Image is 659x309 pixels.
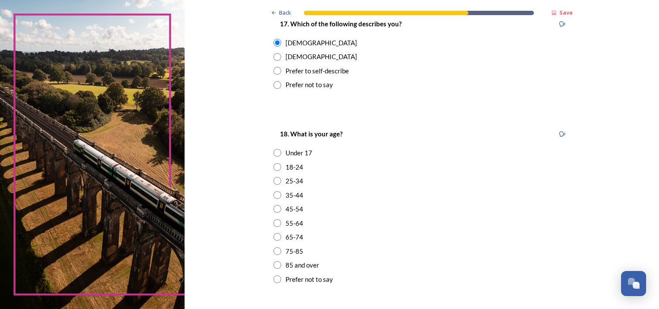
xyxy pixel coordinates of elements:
div: 25-34 [286,176,303,186]
strong: 17. Which of the following describes you? [280,20,402,28]
button: Open Chat [621,271,646,296]
div: 18-24 [286,162,303,172]
div: Prefer not to say [286,80,333,90]
div: 85 and over [286,260,319,270]
div: 75-85 [286,246,303,256]
div: Under 17 [286,148,312,158]
div: 35-44 [286,190,303,200]
strong: Save [559,9,573,16]
div: [DEMOGRAPHIC_DATA] [286,52,357,62]
strong: 18. What is your age? [280,130,342,138]
div: [DEMOGRAPHIC_DATA] [286,38,357,48]
div: Prefer not to say [286,274,333,284]
div: Prefer to self-describe [286,66,349,76]
div: 65-74 [286,232,303,242]
span: Back [279,9,291,17]
div: 55-64 [286,218,303,228]
div: 45-54 [286,204,303,214]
